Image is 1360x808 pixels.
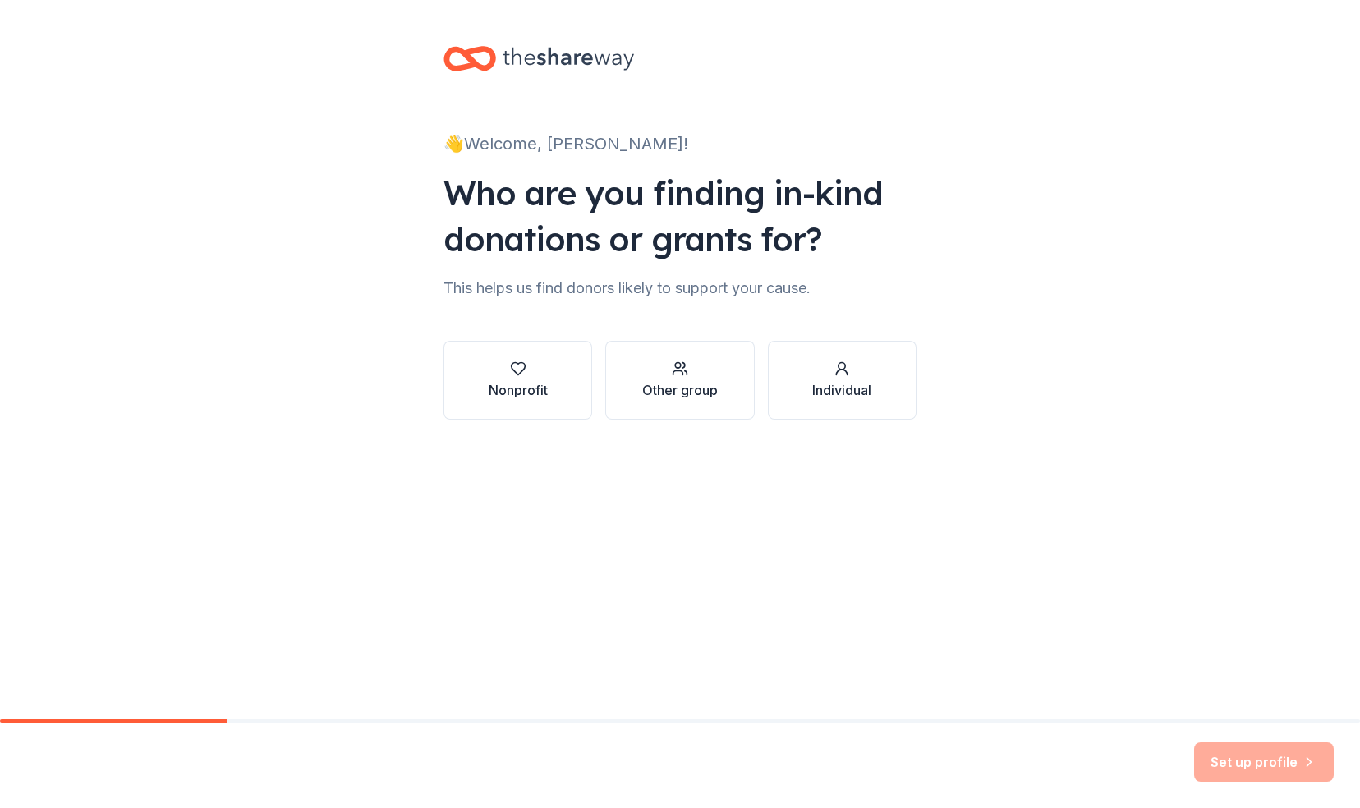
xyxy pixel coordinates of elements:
[768,341,917,420] button: Individual
[812,380,871,400] div: Individual
[443,131,917,157] div: 👋 Welcome, [PERSON_NAME]!
[443,275,917,301] div: This helps us find donors likely to support your cause.
[605,341,754,420] button: Other group
[489,380,548,400] div: Nonprofit
[642,380,718,400] div: Other group
[443,341,592,420] button: Nonprofit
[443,170,917,262] div: Who are you finding in-kind donations or grants for?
